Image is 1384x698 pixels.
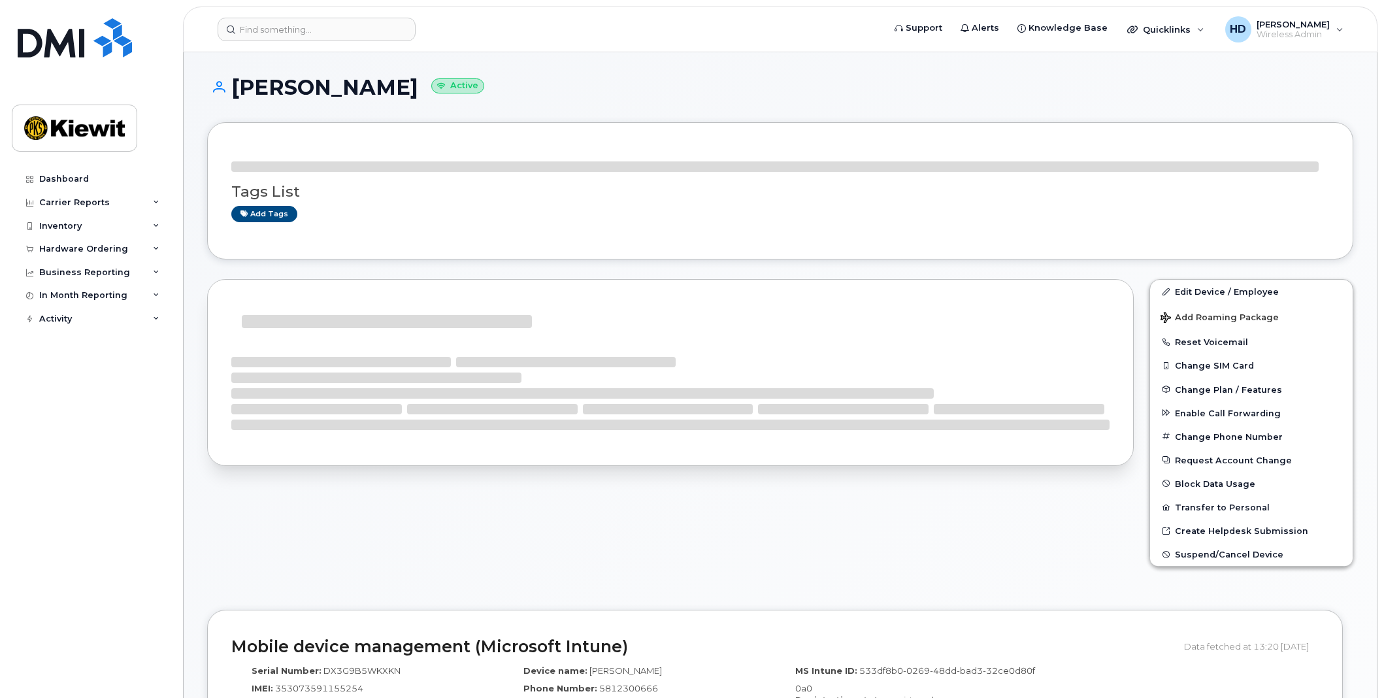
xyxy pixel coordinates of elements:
label: IMEI: [252,682,273,695]
span: 353073591155254 [275,683,363,693]
button: Change SIM Card [1150,354,1353,377]
h2: Mobile device management (Microsoft Intune) [231,638,1174,656]
label: Serial Number: [252,665,321,677]
span: Suspend/Cancel Device [1175,550,1283,559]
button: Suspend/Cancel Device [1150,542,1353,566]
label: Device name: [523,665,587,677]
span: Change Plan / Features [1175,384,1282,394]
button: Block Data Usage [1150,472,1353,495]
button: Change Phone Number [1150,425,1353,448]
span: DX3G9B5WKXKN [323,665,401,676]
button: Request Account Change [1150,448,1353,472]
h1: [PERSON_NAME] [207,76,1353,99]
button: Reset Voicemail [1150,330,1353,354]
span: Enable Call Forwarding [1175,408,1281,418]
h3: Tags List [231,184,1329,200]
a: Edit Device / Employee [1150,280,1353,303]
label: MS Intune ID: [795,665,857,677]
button: Add Roaming Package [1150,303,1353,330]
button: Transfer to Personal [1150,495,1353,519]
span: 533df8b0-0269-48dd-bad3-32ce0d80f0a0 [795,665,1035,693]
a: Add tags [231,206,297,222]
button: Change Plan / Features [1150,378,1353,401]
button: Enable Call Forwarding [1150,401,1353,425]
small: Active [431,78,484,93]
span: Add Roaming Package [1161,312,1279,325]
label: Phone Number: [523,682,597,695]
span: [PERSON_NAME] [589,665,662,676]
div: Data fetched at 13:20 [DATE] [1184,634,1319,659]
a: Create Helpdesk Submission [1150,519,1353,542]
span: 5812300666 [599,683,658,693]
